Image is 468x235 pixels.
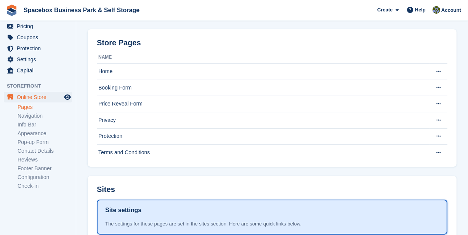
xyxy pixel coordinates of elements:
a: Pop-up Form [18,139,72,146]
td: Terms and Conditions [97,145,430,161]
span: Online Store [17,92,63,102]
h2: Sites [97,185,115,194]
a: menu [4,54,72,65]
img: sahil [433,6,440,14]
span: Help [415,6,426,14]
a: Preview store [63,93,72,102]
a: Configuration [18,174,72,181]
td: Privacy [97,112,430,128]
a: Pages [18,104,72,111]
h1: Site settings [105,206,141,215]
a: menu [4,32,72,43]
a: menu [4,21,72,32]
span: Storefront [7,82,76,90]
a: Spacebox Business Park & Self Storage [21,4,143,16]
span: Capital [17,65,63,76]
a: Contact Details [18,147,72,155]
span: Settings [17,54,63,65]
h2: Store Pages [97,38,141,47]
img: stora-icon-8386f47178a22dfd0bd8f6a31ec36ba5ce8667c1dd55bd0f319d3a0aa187defe.svg [6,5,18,16]
a: Check-in [18,182,72,190]
a: menu [4,65,72,76]
a: Reviews [18,156,72,163]
div: The settings for these pages are set in the sites section. Here are some quick links below. [105,220,439,228]
span: Create [377,6,393,14]
span: Account [441,6,461,14]
td: Price Reveal Form [97,96,430,112]
a: menu [4,43,72,54]
a: Footer Banner [18,165,72,172]
td: Home [97,64,430,80]
a: menu [4,92,72,102]
th: Name [97,51,430,64]
span: Pricing [17,21,63,32]
span: Coupons [17,32,63,43]
span: Protection [17,43,63,54]
a: Navigation [18,112,72,120]
a: Appearance [18,130,72,137]
a: Info Bar [18,121,72,128]
td: Booking Form [97,80,430,96]
td: Protection [97,128,430,145]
